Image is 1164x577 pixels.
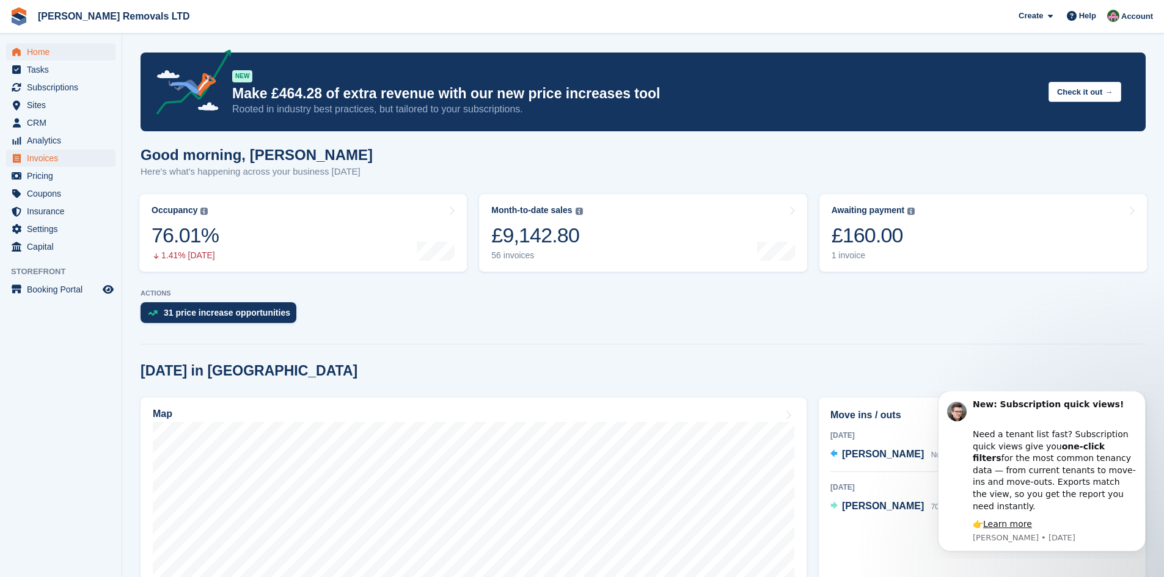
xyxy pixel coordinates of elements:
[27,203,100,220] span: Insurance
[27,150,100,167] span: Invoices
[10,7,28,26] img: stora-icon-8386f47178a22dfd0bd8f6a31ec36ba5ce8667c1dd55bd0f319d3a0aa187defe.svg
[148,310,158,316] img: price_increase_opportunities-93ffe204e8149a01c8c9dc8f82e8f89637d9d84a8eef4429ea346261dce0b2c0.svg
[101,282,115,297] a: Preview store
[27,114,100,131] span: CRM
[232,103,1039,116] p: Rooted in industry best practices, but tailored to your subscriptions.
[6,61,115,78] a: menu
[6,281,115,298] a: menu
[53,127,217,139] div: 👉
[232,70,252,82] div: NEW
[139,194,467,272] a: Occupancy 76.01% 1.41% [DATE]
[832,223,915,248] div: £160.00
[200,208,208,215] img: icon-info-grey-7440780725fd019a000dd9b08b2336e03edf1995a4989e88bcd33f0948082b44.svg
[830,482,1134,493] div: [DATE]
[576,208,583,215] img: icon-info-grey-7440780725fd019a000dd9b08b2336e03edf1995a4989e88bcd33f0948082b44.svg
[53,25,217,121] div: Need a tenant list fast? Subscription quick views give you for the most common tenancy data — fro...
[53,141,217,152] p: Message from Steven, sent 1d ago
[152,223,219,248] div: 76.01%
[6,220,115,238] a: menu
[27,167,100,184] span: Pricing
[491,223,582,248] div: £9,142.80
[6,238,115,255] a: menu
[1019,10,1043,22] span: Create
[6,167,115,184] a: menu
[491,205,572,216] div: Month-to-date sales
[141,147,373,163] h1: Good morning, [PERSON_NAME]
[479,194,807,272] a: Month-to-date sales £9,142.80 56 invoices
[830,408,1134,423] h2: Move ins / outs
[819,194,1147,272] a: Awaiting payment £160.00 1 invoice
[1049,82,1121,102] button: Check it out →
[27,238,100,255] span: Capital
[6,185,115,202] a: menu
[832,205,905,216] div: Awaiting payment
[6,96,115,114] a: menu
[53,7,217,139] div: Message content
[6,150,115,167] a: menu
[491,250,582,261] div: 56 invoices
[6,203,115,220] a: menu
[11,266,122,278] span: Storefront
[6,132,115,149] a: menu
[141,165,373,179] p: Here's what's happening across your business [DATE]
[146,49,232,119] img: price-adjustments-announcement-icon-8257ccfd72463d97f412b2fc003d46551f7dbcb40ab6d574587a9cd5c0d94...
[232,85,1039,103] p: Make £464.28 of extra revenue with our new price increases tool
[1121,10,1153,23] span: Account
[152,250,219,261] div: 1.41% [DATE]
[27,43,100,60] span: Home
[830,447,974,463] a: [PERSON_NAME] Not allocated
[27,10,47,30] img: Profile image for Steven
[907,208,915,215] img: icon-info-grey-7440780725fd019a000dd9b08b2336e03edf1995a4989e88bcd33f0948082b44.svg
[832,250,915,261] div: 1 invoice
[1079,10,1096,22] span: Help
[830,430,1134,441] div: [DATE]
[1107,10,1119,22] img: Paul Withers
[27,281,100,298] span: Booking Portal
[141,363,357,379] h2: [DATE] in [GEOGRAPHIC_DATA]
[64,128,112,137] a: Learn more
[6,114,115,131] a: menu
[164,308,290,318] div: 31 price increase opportunities
[27,79,100,96] span: Subscriptions
[6,43,115,60] a: menu
[27,96,100,114] span: Sites
[53,8,204,18] b: New: Subscription quick views!
[27,220,100,238] span: Settings
[842,501,924,511] span: [PERSON_NAME]
[842,449,924,459] span: [PERSON_NAME]
[27,61,100,78] span: Tasks
[152,205,197,216] div: Occupancy
[33,6,195,26] a: [PERSON_NAME] Removals LTD
[141,302,302,329] a: 31 price increase opportunities
[153,408,172,419] h2: Map
[27,132,100,149] span: Analytics
[27,185,100,202] span: Coupons
[920,391,1164,559] iframe: Intercom notifications message
[141,289,1146,297] p: ACTIONS
[6,79,115,96] a: menu
[830,499,939,515] a: [PERSON_NAME] 70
